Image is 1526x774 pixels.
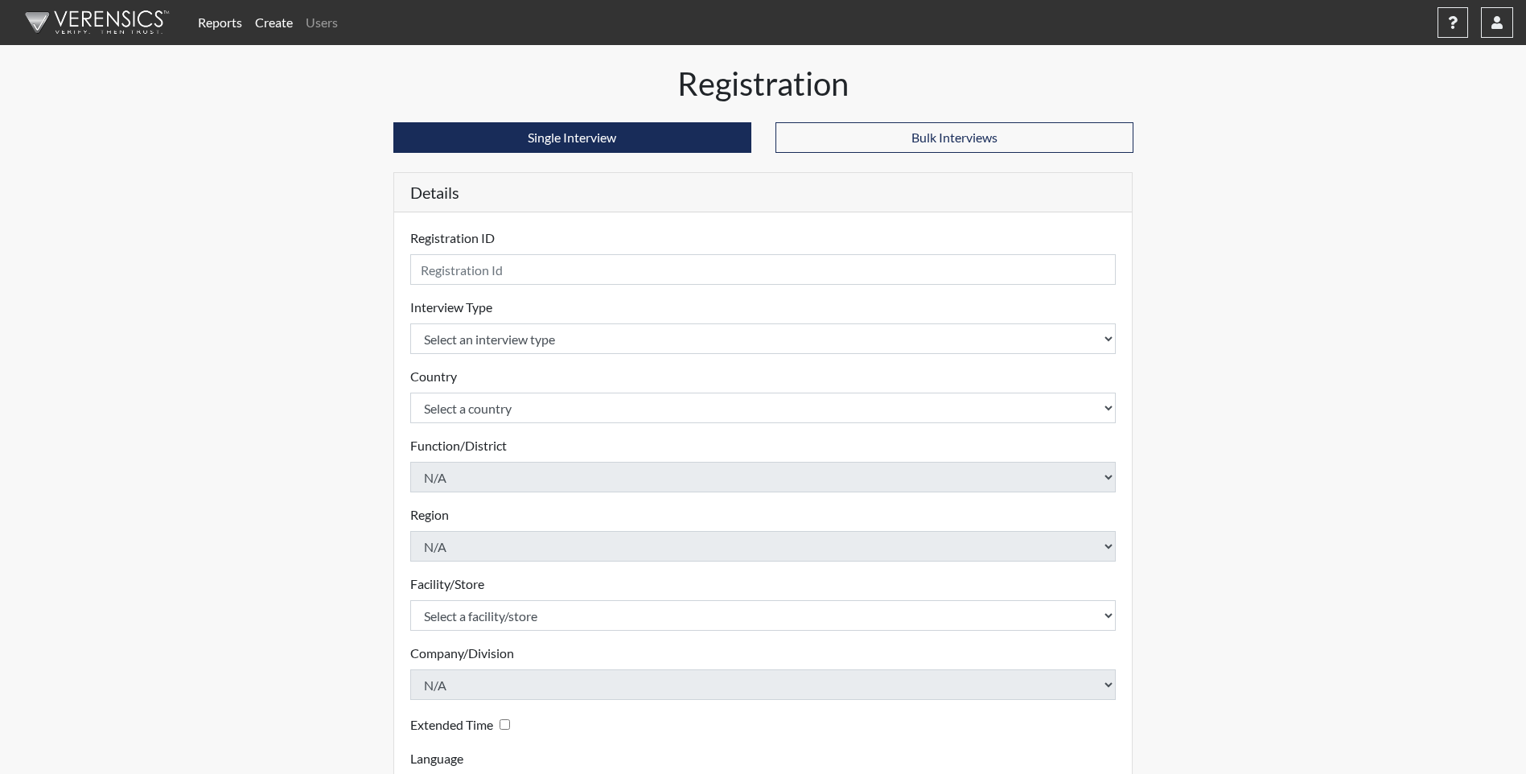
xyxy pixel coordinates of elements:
[393,122,751,153] button: Single Interview
[775,122,1133,153] button: Bulk Interviews
[410,254,1117,285] input: Insert a Registration ID, which needs to be a unique alphanumeric value for each interviewee
[410,367,457,386] label: Country
[299,6,344,39] a: Users
[249,6,299,39] a: Create
[410,298,492,317] label: Interview Type
[410,436,507,455] label: Function/District
[410,644,514,663] label: Company/Division
[191,6,249,39] a: Reports
[410,574,484,594] label: Facility/Store
[410,505,449,525] label: Region
[394,173,1133,212] h5: Details
[410,713,516,736] div: Checking this box will provide the interviewee with an accomodation of extra time to answer each ...
[410,749,463,768] label: Language
[410,715,493,735] label: Extended Time
[410,228,495,248] label: Registration ID
[393,64,1133,103] h1: Registration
